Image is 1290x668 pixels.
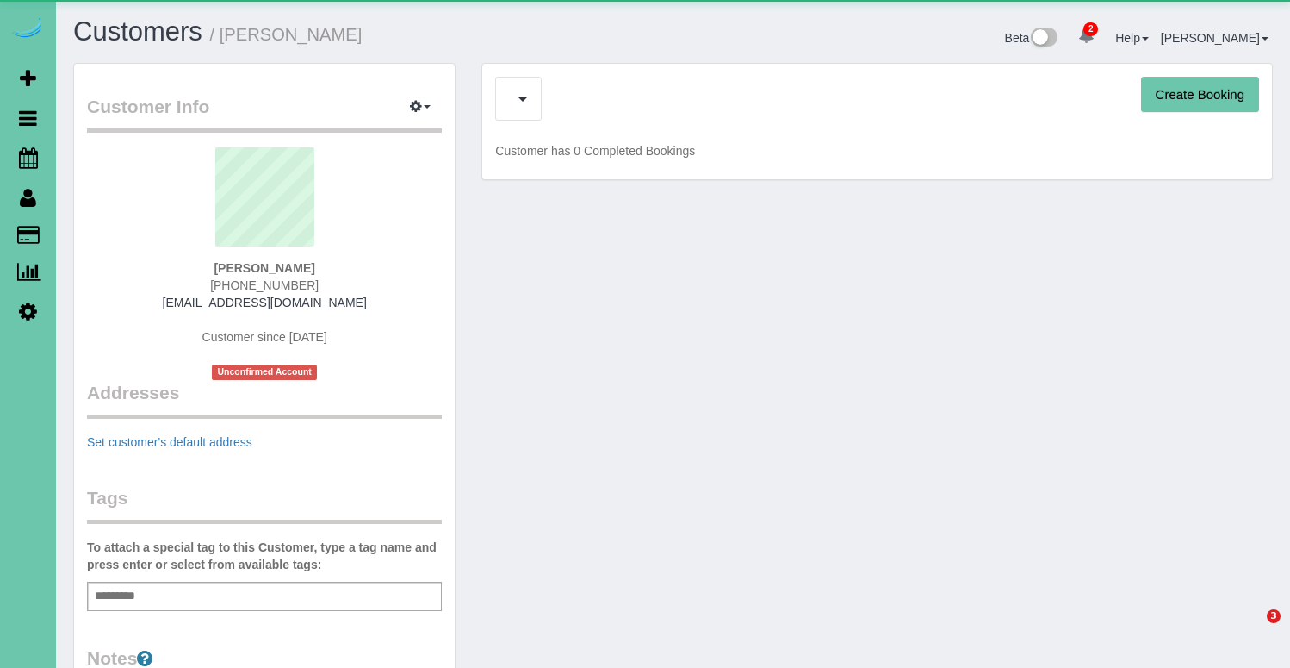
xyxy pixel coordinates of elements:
span: Unconfirmed Account [212,365,317,379]
legend: Customer Info [87,94,442,133]
span: Customer since [DATE] [202,330,327,344]
span: 3 [1267,609,1281,623]
img: Automaid Logo [10,17,45,41]
a: Beta [1005,31,1058,45]
a: 2 [1070,17,1103,55]
small: / [PERSON_NAME] [210,25,363,44]
img: New interface [1029,28,1057,50]
label: To attach a special tag to this Customer, type a tag name and press enter or select from availabl... [87,539,442,573]
button: Create Booking [1141,77,1259,113]
span: 2 [1083,22,1098,36]
iframe: Intercom live chat [1231,609,1273,651]
a: Customers [73,16,202,47]
a: Help [1115,31,1149,45]
strong: [PERSON_NAME] [214,261,314,275]
a: [PERSON_NAME] [1161,31,1268,45]
a: [EMAIL_ADDRESS][DOMAIN_NAME] [163,296,367,309]
p: Customer has 0 Completed Bookings [495,142,1259,159]
legend: Tags [87,485,442,524]
span: [PHONE_NUMBER] [210,278,319,292]
a: Set customer's default address [87,435,252,449]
